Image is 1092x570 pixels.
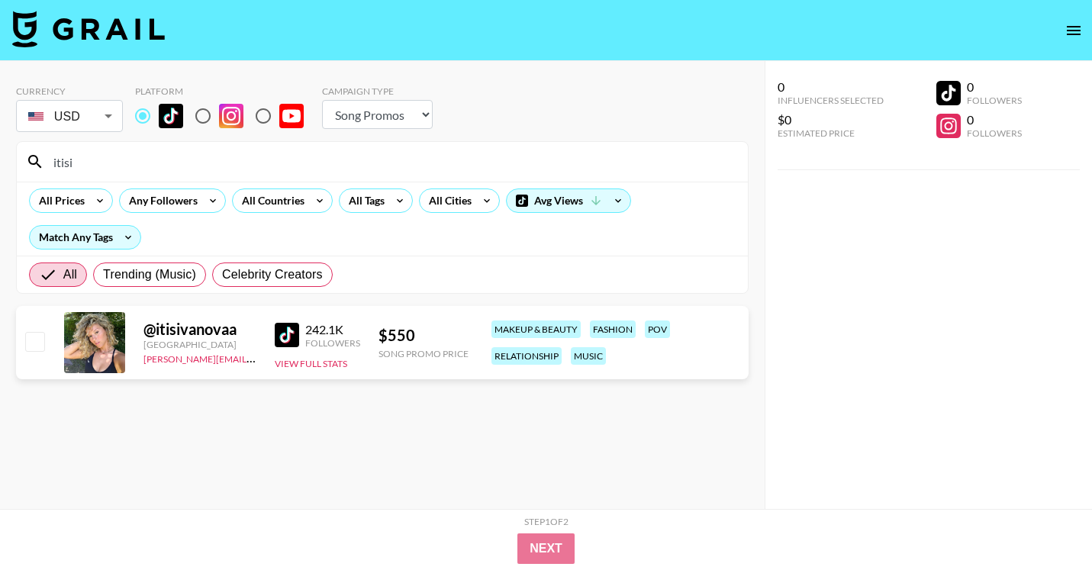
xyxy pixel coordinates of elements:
div: makeup & beauty [491,320,581,338]
div: Song Promo Price [378,348,469,359]
div: Step 1 of 2 [524,516,569,527]
input: Search by User Name [44,150,739,174]
button: Next [517,533,575,564]
div: USD [19,103,120,130]
div: All Countries [233,189,308,212]
div: Influencers Selected [778,95,884,106]
div: pov [645,320,670,338]
div: Followers [967,127,1022,139]
span: All [63,266,77,284]
div: Avg Views [507,189,630,212]
span: Celebrity Creators [222,266,323,284]
div: Platform [135,85,316,97]
div: @ itisivanovaa [143,320,256,339]
div: music [571,347,606,365]
img: TikTok [275,323,299,347]
div: 0 [967,79,1022,95]
div: 0 [967,112,1022,127]
img: YouTube [279,104,304,128]
div: Followers [967,95,1022,106]
div: Followers [305,337,360,349]
button: open drawer [1058,15,1089,46]
img: Grail Talent [12,11,165,47]
div: Campaign Type [322,85,433,97]
div: Any Followers [120,189,201,212]
button: View Full Stats [275,358,347,369]
div: 0 [778,79,884,95]
div: All Prices [30,189,88,212]
div: $ 550 [378,326,469,345]
div: $0 [778,112,884,127]
div: 242.1K [305,322,360,337]
div: relationship [491,347,562,365]
div: Currency [16,85,123,97]
div: All Cities [420,189,475,212]
div: Match Any Tags [30,226,140,249]
a: [PERSON_NAME][EMAIL_ADDRESS][DOMAIN_NAME] [143,350,369,365]
iframe: Drift Widget Chat Controller [1016,494,1074,552]
div: fashion [590,320,636,338]
div: All Tags [340,189,388,212]
img: TikTok [159,104,183,128]
span: Trending (Music) [103,266,196,284]
div: [GEOGRAPHIC_DATA] [143,339,256,350]
div: Estimated Price [778,127,884,139]
img: Instagram [219,104,243,128]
